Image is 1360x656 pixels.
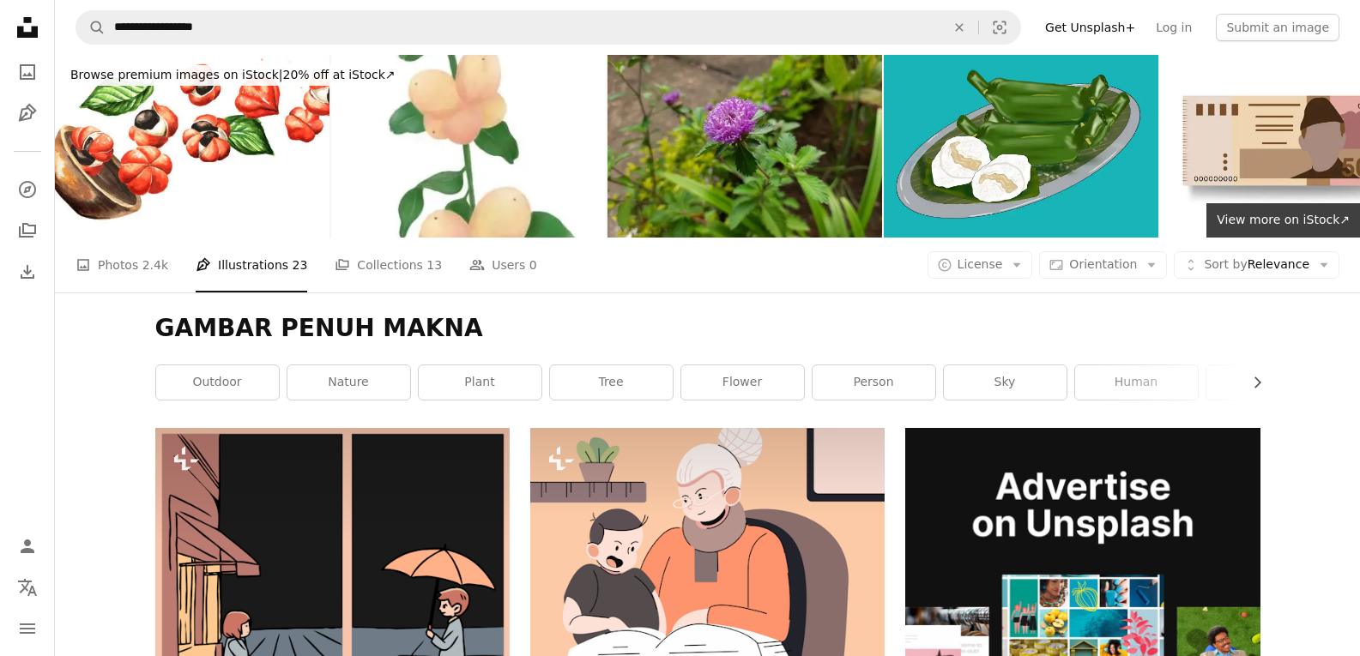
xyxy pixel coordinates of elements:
[1206,203,1360,238] a: View more on iStock↗
[155,313,1260,344] h1: GAMBAR PENUH MAKNA
[940,11,978,44] button: Clear
[55,55,329,238] img: Bowl with fresh Guarana. Super food, Organic healthy dietary supplement, Watercolor hand drawn ho...
[884,55,1158,238] img: Lemper
[529,256,537,274] span: 0
[55,55,411,96] a: Browse premium images on iStock|20% off at iStock↗
[1204,257,1247,271] span: Sort by
[1206,365,1329,400] a: leaf
[1242,365,1260,400] button: scroll list to the right
[419,365,541,400] a: plant
[1216,14,1339,41] button: Submit an image
[10,55,45,89] a: Photos
[10,172,45,207] a: Explore
[1174,251,1339,279] button: Sort byRelevance
[550,365,673,400] a: tree
[681,365,804,400] a: flower
[1039,251,1167,279] button: Orientation
[335,238,442,292] a: Collections 13
[10,611,45,646] button: Menu
[1069,257,1137,271] span: Orientation
[928,251,1033,279] button: License
[958,257,1003,271] span: License
[10,529,45,563] a: Log in / Sign up
[156,365,279,400] a: outdoor
[76,10,1021,45] form: Find visuals sitewide
[142,256,168,274] span: 2.4k
[944,365,1067,400] a: sky
[10,570,45,605] button: Language
[70,68,396,81] span: 20% off at iStock ↗
[813,365,935,400] a: person
[1217,213,1350,226] span: View more on iStock ↗
[607,55,882,238] img: Lark daisy, Porcupine Flower,Centratherum punctatum plant
[1075,365,1198,400] a: human
[70,68,282,81] span: Browse premium images on iStock |
[76,11,106,44] button: Search Unsplash
[10,96,45,130] a: Illustrations
[1035,14,1145,41] a: Get Unsplash+
[426,256,442,274] span: 13
[331,55,606,238] img: Watercolor illustration of plants snow berries
[1145,14,1202,41] a: Log in
[76,238,168,292] a: Photos 2.4k
[979,11,1020,44] button: Visual search
[469,238,537,292] a: Users 0
[10,255,45,289] a: Download History
[287,365,410,400] a: nature
[10,214,45,248] a: Collections
[1204,256,1309,274] span: Relevance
